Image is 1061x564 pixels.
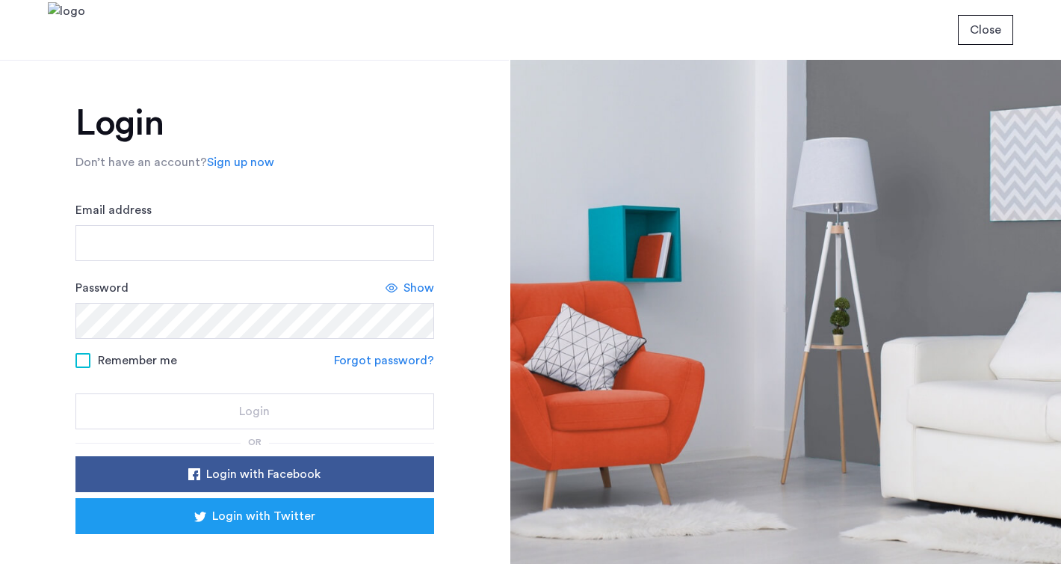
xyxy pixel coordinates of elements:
[239,402,270,420] span: Login
[958,15,1013,45] button: button
[48,2,85,58] img: logo
[403,279,434,297] span: Show
[98,352,177,370] span: Remember me
[334,352,434,370] a: Forgot password?
[212,507,315,525] span: Login with Twitter
[75,498,434,534] button: button
[207,153,274,171] a: Sign up now
[206,465,321,483] span: Login with Facebook
[75,156,207,168] span: Don’t have an account?
[75,105,434,141] h1: Login
[248,438,262,447] span: or
[970,21,1001,39] span: Close
[75,201,152,219] label: Email address
[75,279,129,297] label: Password
[75,393,434,429] button: button
[75,456,434,492] button: button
